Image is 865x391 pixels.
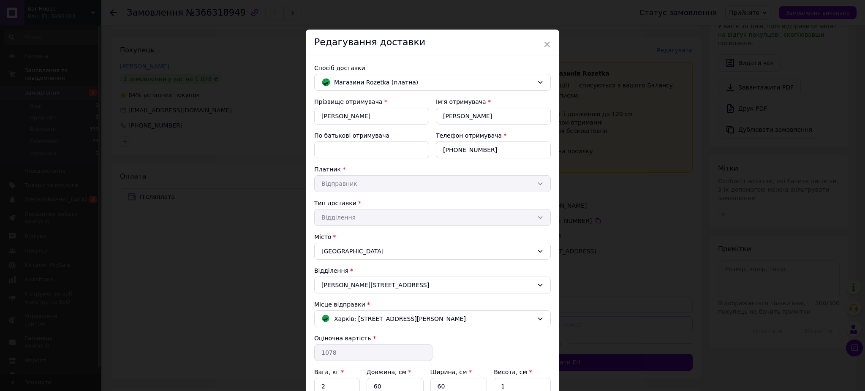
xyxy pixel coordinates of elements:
[314,64,551,72] div: Спосіб доставки
[314,243,551,260] div: [GEOGRAPHIC_DATA]
[314,165,551,174] div: Платник
[494,369,532,375] label: Висота, см
[314,233,551,241] div: Місто
[314,199,551,207] div: Тип доставки
[314,335,371,342] label: Оціночна вартість
[314,98,383,105] label: Прізвище отримувача
[306,30,559,55] div: Редагування доставки
[543,37,551,52] span: ×
[436,141,551,158] input: +380
[367,369,411,375] label: Довжина, см
[436,98,486,105] label: Ім'я отримувача
[334,78,533,87] span: Магазини Rozetka (платна)
[334,314,466,323] span: Харків; [STREET_ADDRESS][PERSON_NAME]
[314,300,551,309] div: Місце відправки
[314,277,551,293] div: [PERSON_NAME][STREET_ADDRESS]
[430,369,472,375] label: Ширина, см
[314,266,551,275] div: Відділення
[436,132,502,139] label: Телефон отримувача
[314,132,389,139] label: По батькові отримувача
[314,369,344,375] label: Вага, кг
